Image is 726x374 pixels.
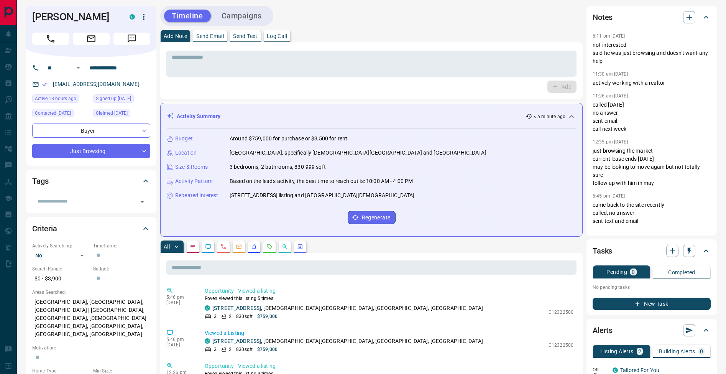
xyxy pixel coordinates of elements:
p: 6:11 pm [DATE] [593,33,625,39]
p: actively working with a realtor [593,79,711,87]
div: Mon Jul 28 2025 [32,109,89,120]
svg: Calls [220,244,227,250]
p: Opportunity - Viewed a listing [205,287,573,295]
p: Opportunity - Viewed a listing [205,362,573,370]
a: [STREET_ADDRESS] [212,305,261,311]
p: 5:46 pm [166,295,193,300]
p: Based on the lead's activity, the best time to reach out is: 10:00 AM - 4:00 PM [230,177,413,185]
span: Active 18 hours ago [35,95,76,102]
p: Size & Rooms [175,163,208,171]
p: 830 sqft [236,313,253,320]
button: Open [74,63,83,72]
span: Message [113,33,150,45]
div: Just Browsing [32,144,150,158]
div: Alerts [593,321,711,339]
p: 0 [700,349,703,354]
p: 11:26 am [DATE] [593,93,628,99]
h2: Criteria [32,222,57,235]
p: Building Alerts [659,349,695,354]
p: Add Note [164,33,187,39]
p: Pending [606,269,627,275]
p: Off [593,366,608,373]
div: Wed Aug 13 2025 [32,94,89,105]
p: 5:46 pm [166,337,193,342]
p: Roven viewed this listing 5 times [205,295,573,302]
p: C12322500 [549,342,573,349]
p: 3 bedrooms, 2 bathrooms, 830-999 sqft [230,163,326,171]
p: No pending tasks [593,282,711,293]
span: Call [32,33,69,45]
p: All [164,244,170,249]
p: , [DEMOGRAPHIC_DATA][GEOGRAPHIC_DATA], [GEOGRAPHIC_DATA], [GEOGRAPHIC_DATA] [212,337,483,345]
p: [DATE] [166,342,193,348]
div: Criteria [32,219,150,238]
button: Open [137,196,148,207]
div: Activity Summary< a minute ago [167,109,576,124]
p: Listing Alerts [600,349,634,354]
div: Buyer [32,124,150,138]
p: 0 [632,269,635,275]
h2: Tasks [593,245,612,257]
p: Send Text [233,33,258,39]
h1: [PERSON_NAME] [32,11,118,23]
p: 2 [638,349,641,354]
p: 11:30 am [DATE] [593,71,628,77]
h2: Tags [32,175,48,187]
h2: Notes [593,11,613,23]
p: 830 sqft [236,346,253,353]
button: New Task [593,298,711,310]
p: $0 - $3,900 [32,272,89,285]
p: 2 [229,346,232,353]
p: Activity Pattern [175,177,213,185]
p: Budget [175,135,193,143]
p: 3 [214,346,217,353]
svg: Requests [266,244,273,250]
div: condos.ca [613,367,618,373]
span: Claimed [DATE] [96,109,128,117]
p: Motivation: [32,344,150,351]
div: Mon Jul 11 2022 [93,109,150,120]
div: Notes [593,8,711,26]
p: 3 [214,313,217,320]
div: Tasks [593,242,711,260]
svg: Email Verified [42,82,48,87]
p: 12:35 pm [DATE] [593,139,628,145]
p: Search Range: [32,265,89,272]
p: just browsing the market current lease ends [DATE] may be looking to move again but not totally s... [593,147,711,187]
p: Log Call [267,33,287,39]
span: Signed up [DATE] [96,95,131,102]
p: Budget: [93,265,150,272]
svg: Opportunities [282,244,288,250]
p: [GEOGRAPHIC_DATA], [GEOGRAPHIC_DATA], [GEOGRAPHIC_DATA] | [GEOGRAPHIC_DATA], [GEOGRAPHIC_DATA], [... [32,296,150,341]
a: [EMAIL_ADDRESS][DOMAIN_NAME] [53,81,140,87]
button: Regenerate [348,211,396,224]
div: condos.ca [205,338,210,344]
h2: Alerts [593,324,613,336]
button: Timeline [164,10,211,22]
p: 2 [229,313,232,320]
button: Campaigns [214,10,269,22]
p: Repeated Interest [175,191,218,199]
svg: Emails [236,244,242,250]
p: Areas Searched: [32,289,150,296]
p: Viewed a Listing [205,329,573,337]
p: $759,000 [257,346,278,353]
a: [STREET_ADDRESS] [212,338,261,344]
p: < a minute ago [534,113,565,120]
div: Mon Jul 11 2022 [93,94,150,105]
p: Actively Searching: [32,242,89,249]
p: $759,000 [257,313,278,320]
p: [DATE] [166,300,193,305]
div: condos.ca [205,305,210,311]
p: Activity Summary [177,112,220,120]
p: came back to the site recently called, no answer sent text and email [593,201,711,225]
p: [GEOGRAPHIC_DATA], specifically [DEMOGRAPHIC_DATA][GEOGRAPHIC_DATA] and [GEOGRAPHIC_DATA] [230,149,486,157]
svg: Notes [190,244,196,250]
span: Contacted [DATE] [35,109,71,117]
p: Location [175,149,197,157]
p: , [DEMOGRAPHIC_DATA][GEOGRAPHIC_DATA], [GEOGRAPHIC_DATA], [GEOGRAPHIC_DATA] [212,304,483,312]
p: Around $759,000 for purchase or $3,500 for rent [230,135,347,143]
p: [STREET_ADDRESS] listing and [GEOGRAPHIC_DATA][DEMOGRAPHIC_DATA] [230,191,414,199]
svg: Agent Actions [297,244,303,250]
svg: Listing Alerts [251,244,257,250]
